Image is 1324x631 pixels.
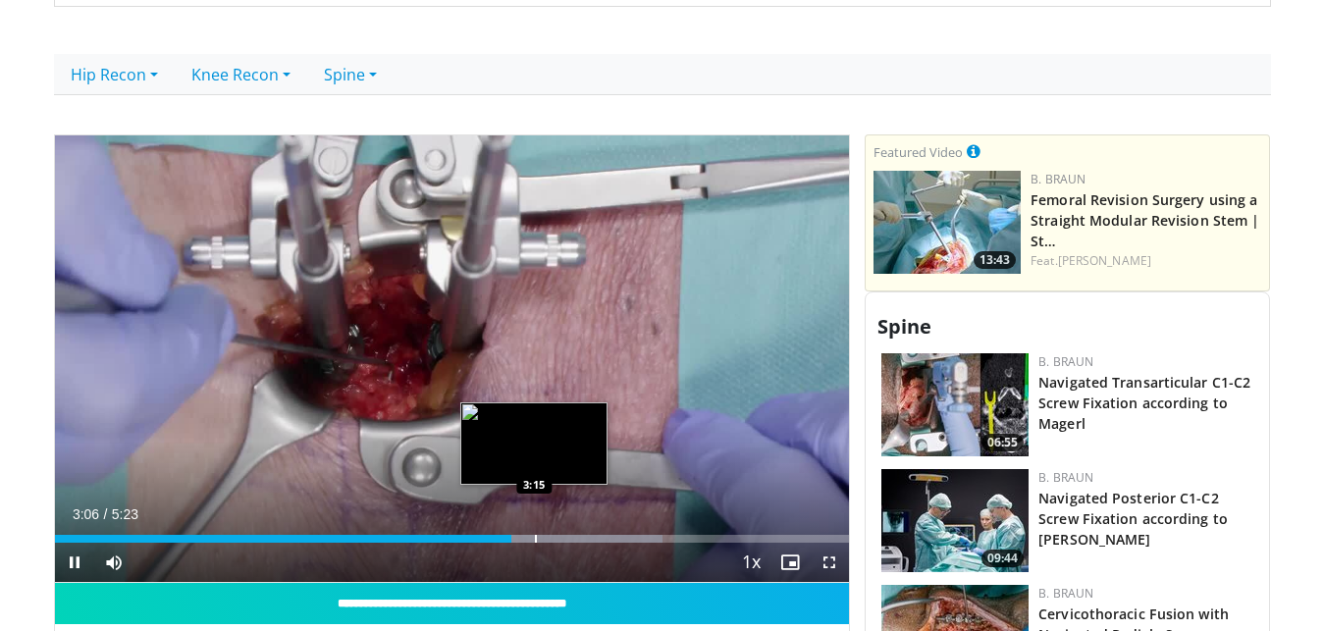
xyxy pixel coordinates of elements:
[55,543,94,582] button: Pause
[874,143,963,161] small: Featured Video
[1031,190,1259,250] a: Femoral Revision Surgery using a Straight Modular Revision Stem | St…
[974,251,1016,269] span: 13:43
[1038,353,1093,370] a: B. Braun
[810,543,849,582] button: Fullscreen
[877,313,931,340] span: Spine
[981,550,1024,567] span: 09:44
[874,171,1021,274] img: 4275ad52-8fa6-4779-9598-00e5d5b95857.150x105_q85_crop-smart_upscale.jpg
[307,54,394,95] a: Spine
[881,469,1029,572] img: 14c2e441-0343-4af7-a441-cf6cc92191f7.jpg.150x105_q85_crop-smart_upscale.jpg
[73,506,99,522] span: 3:06
[1038,489,1228,549] a: Navigated Posterior C1-C2 Screw Fixation according to [PERSON_NAME]
[881,469,1029,572] a: 09:44
[731,543,770,582] button: Playback Rate
[1031,171,1086,187] a: B. Braun
[1038,373,1250,433] a: Navigated Transarticular C1-C2 Screw Fixation according to Magerl
[981,434,1024,451] span: 06:55
[55,535,850,543] div: Progress Bar
[770,543,810,582] button: Enable picture-in-picture mode
[55,135,850,583] video-js: Video Player
[175,54,307,95] a: Knee Recon
[874,171,1021,274] a: 13:43
[881,353,1029,456] a: 06:55
[1038,585,1093,602] a: B. Braun
[112,506,138,522] span: 5:23
[460,402,608,485] img: image.jpeg
[54,54,175,95] a: Hip Recon
[1038,469,1093,486] a: B. Braun
[1031,252,1261,270] div: Feat.
[104,506,108,522] span: /
[94,543,133,582] button: Mute
[881,353,1029,456] img: f8410e01-fc31-46c0-a1b2-4166cf12aee9.jpg.150x105_q85_crop-smart_upscale.jpg
[1058,252,1151,269] a: [PERSON_NAME]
